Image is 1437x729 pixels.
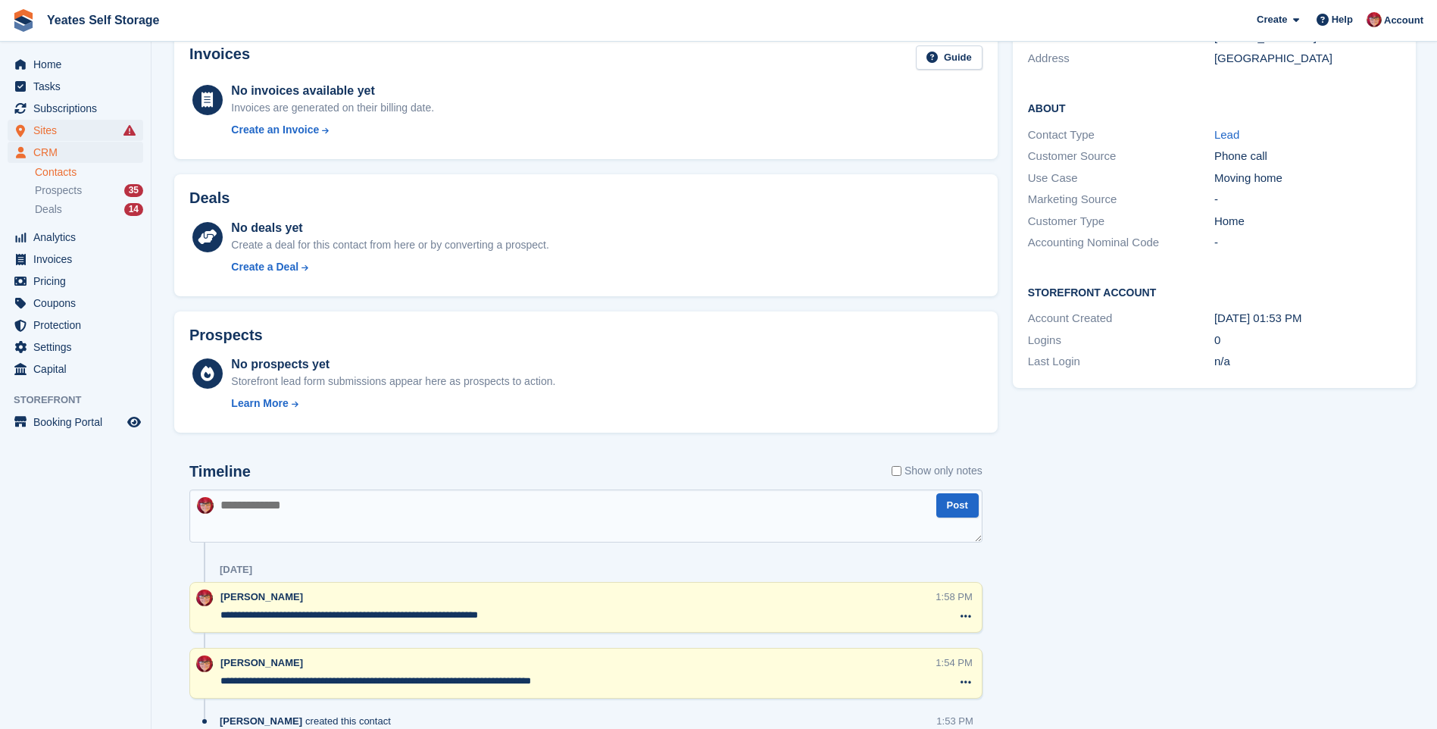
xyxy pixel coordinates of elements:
[1214,50,1401,67] div: [GEOGRAPHIC_DATA]
[231,396,555,411] a: Learn More
[1257,12,1287,27] span: Create
[1028,213,1214,230] div: Customer Type
[12,9,35,32] img: stora-icon-8386f47178a22dfd0bd8f6a31ec36ba5ce8667c1dd55bd0f319d3a0aa187defe.svg
[124,203,143,216] div: 14
[33,54,124,75] span: Home
[8,120,143,141] a: menu
[220,714,302,728] span: [PERSON_NAME]
[8,336,143,358] a: menu
[33,271,124,292] span: Pricing
[1028,127,1214,144] div: Contact Type
[231,374,555,390] div: Storefront lead form submissions appear here as prospects to action.
[231,355,555,374] div: No prospects yet
[231,259,298,275] div: Create a Deal
[1028,148,1214,165] div: Customer Source
[892,463,982,479] label: Show only notes
[124,184,143,197] div: 35
[8,271,143,292] a: menu
[41,8,166,33] a: Yeates Self Storage
[33,76,124,97] span: Tasks
[231,219,548,237] div: No deals yet
[189,463,251,480] h2: Timeline
[1214,170,1401,187] div: Moving home
[231,82,434,100] div: No invoices available yet
[33,120,124,141] span: Sites
[1028,191,1214,208] div: Marketing Source
[1214,332,1401,349] div: 0
[8,98,143,119] a: menu
[1028,284,1401,299] h2: Storefront Account
[35,202,143,217] a: Deals 14
[1384,13,1423,28] span: Account
[1028,332,1214,349] div: Logins
[936,590,972,604] div: 1:58 PM
[1332,12,1353,27] span: Help
[220,714,398,728] div: created this contact
[1028,310,1214,327] div: Account Created
[33,314,124,336] span: Protection
[231,237,548,253] div: Create a deal for this contact from here or by converting a prospect.
[892,463,901,479] input: Show only notes
[1214,191,1401,208] div: -
[8,358,143,380] a: menu
[1214,310,1401,327] div: [DATE] 01:53 PM
[231,100,434,116] div: Invoices are generated on their billing date.
[220,564,252,576] div: [DATE]
[936,714,973,728] div: 1:53 PM
[220,657,303,668] span: [PERSON_NAME]
[8,227,143,248] a: menu
[1028,170,1214,187] div: Use Case
[936,655,972,670] div: 1:54 PM
[189,189,230,207] h2: Deals
[1214,128,1239,141] a: Lead
[8,54,143,75] a: menu
[33,411,124,433] span: Booking Portal
[33,142,124,163] span: CRM
[33,98,124,119] span: Subscriptions
[1028,234,1214,252] div: Accounting Nominal Code
[189,327,263,344] h2: Prospects
[123,124,136,136] i: Smart entry sync failures have occurred
[231,122,319,138] div: Create an Invoice
[35,183,143,199] a: Prospects 35
[33,336,124,358] span: Settings
[231,122,434,138] a: Create an Invoice
[8,142,143,163] a: menu
[35,165,143,180] a: Contacts
[8,249,143,270] a: menu
[33,358,124,380] span: Capital
[35,183,82,198] span: Prospects
[8,293,143,314] a: menu
[14,393,151,408] span: Storefront
[1214,234,1401,252] div: -
[1028,50,1214,67] div: Address
[1367,12,1382,27] img: Wendie Tanner
[916,45,982,70] a: Guide
[189,45,250,70] h2: Invoices
[1214,148,1401,165] div: Phone call
[197,497,214,514] img: Wendie Tanner
[1214,213,1401,230] div: Home
[196,590,213,606] img: Wendie Tanner
[1214,353,1401,371] div: n/a
[196,655,213,672] img: Wendie Tanner
[936,493,979,518] button: Post
[1028,100,1401,115] h2: About
[8,76,143,97] a: menu
[35,202,62,217] span: Deals
[231,396,288,411] div: Learn More
[125,413,143,431] a: Preview store
[33,293,124,314] span: Coupons
[33,227,124,248] span: Analytics
[1028,353,1214,371] div: Last Login
[231,259,548,275] a: Create a Deal
[33,249,124,270] span: Invoices
[8,411,143,433] a: menu
[8,314,143,336] a: menu
[220,591,303,602] span: [PERSON_NAME]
